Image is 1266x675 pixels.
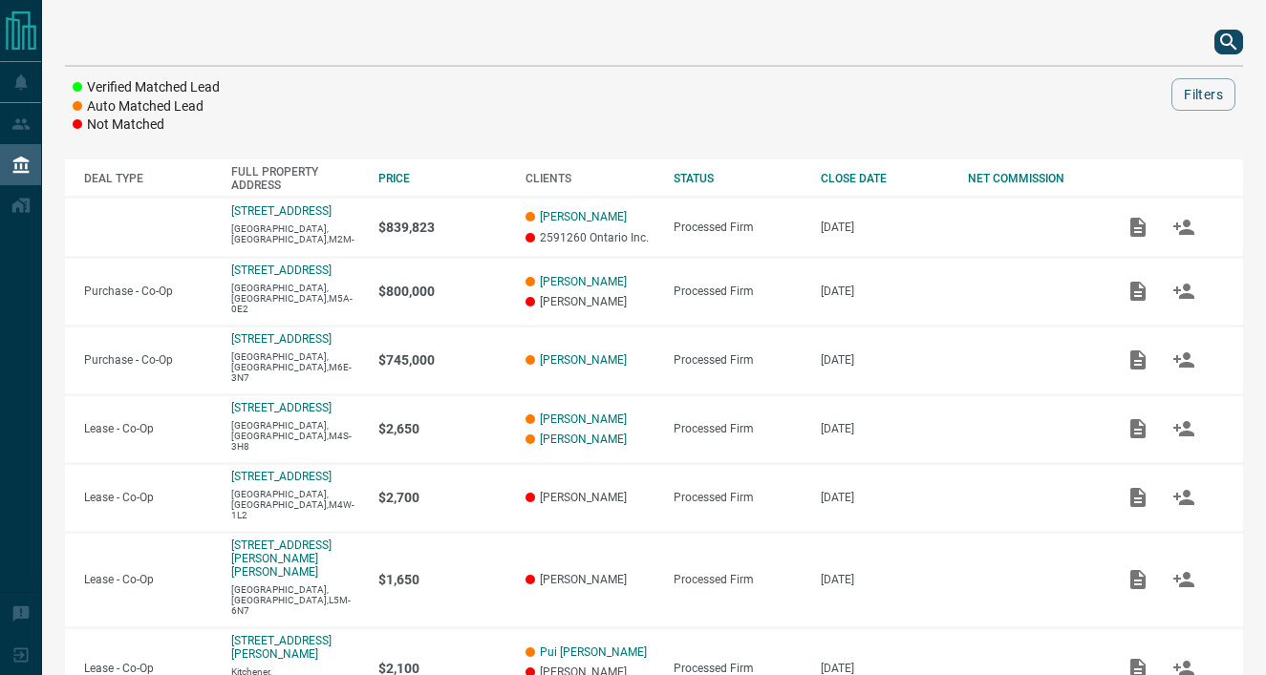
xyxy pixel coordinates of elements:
[1115,573,1161,586] span: Add / View Documents
[540,353,627,367] a: [PERSON_NAME]
[84,353,212,367] p: Purchase - Co-Op
[674,491,802,504] div: Processed Firm
[378,421,506,436] p: $2,650
[674,662,802,675] div: Processed Firm
[231,584,359,616] p: [GEOGRAPHIC_DATA],[GEOGRAPHIC_DATA],L5M-6N7
[231,332,332,346] a: [STREET_ADDRESS]
[540,645,647,659] a: Pui [PERSON_NAME]
[84,491,212,504] p: Lease - Co-Op
[540,412,627,426] a: [PERSON_NAME]
[1161,285,1207,298] span: Match Clients
[1115,353,1161,367] span: Add / View Documents
[526,172,654,185] div: CLIENTS
[231,165,359,192] div: FULL PROPERTY ADDRESS
[1115,491,1161,504] span: Add / View Documents
[84,285,212,298] p: Purchase - Co-Op
[378,284,506,299] p: $800,000
[231,223,359,244] p: [GEOGRAPHIC_DATA],[GEOGRAPHIC_DATA],M2M-
[378,172,506,185] div: PRICE
[84,422,212,435] p: Lease - Co-Op
[73,97,220,116] li: Auto Matched Lead
[1161,422,1207,435] span: Match Clients
[674,573,802,586] div: Processed Firm
[378,490,506,505] p: $2,700
[1161,491,1207,504] span: Match Clients
[821,285,949,298] p: [DATE]
[231,489,359,520] p: [GEOGRAPHIC_DATA],[GEOGRAPHIC_DATA],M4W-1L2
[1171,78,1235,111] button: Filters
[540,432,627,446] a: [PERSON_NAME]
[1161,573,1207,586] span: Match Clients
[1161,353,1207,367] span: Match Clients
[1115,285,1161,298] span: Add / View Documents
[231,538,332,579] a: [STREET_ADDRESS][PERSON_NAME][PERSON_NAME]
[231,283,359,314] p: [GEOGRAPHIC_DATA],[GEOGRAPHIC_DATA],M5A-0E2
[821,172,949,185] div: CLOSE DATE
[378,352,506,368] p: $745,000
[231,470,332,483] a: [STREET_ADDRESS]
[821,221,949,234] p: [DATE]
[540,210,627,223] a: [PERSON_NAME]
[231,420,359,452] p: [GEOGRAPHIC_DATA],[GEOGRAPHIC_DATA],M4S-3H8
[84,172,212,185] div: DEAL TYPE
[378,220,506,235] p: $839,823
[378,572,506,587] p: $1,650
[84,573,212,586] p: Lease - Co-Op
[1115,422,1161,435] span: Add / View Documents
[231,204,332,218] a: [STREET_ADDRESS]
[1115,662,1161,675] span: Add / View Documents
[968,172,1096,185] div: NET COMMISSION
[1161,220,1207,233] span: Match Clients
[674,172,802,185] div: STATUS
[821,353,949,367] p: [DATE]
[231,351,359,383] p: [GEOGRAPHIC_DATA],[GEOGRAPHIC_DATA],M6E-3N7
[821,491,949,504] p: [DATE]
[526,491,654,504] p: [PERSON_NAME]
[674,221,802,234] div: Processed Firm
[231,634,332,661] a: [STREET_ADDRESS][PERSON_NAME]
[231,264,332,277] a: [STREET_ADDRESS]
[674,422,802,435] div: Processed Firm
[526,573,654,586] p: [PERSON_NAME]
[674,285,802,298] div: Processed Firm
[231,401,332,414] a: [STREET_ADDRESS]
[674,353,802,367] div: Processed Firm
[821,422,949,435] p: [DATE]
[1161,662,1207,675] span: Match Clients
[73,78,220,97] li: Verified Matched Lead
[1115,220,1161,233] span: Add / View Documents
[526,295,654,308] p: [PERSON_NAME]
[540,275,627,288] a: [PERSON_NAME]
[73,116,220,135] li: Not Matched
[526,231,654,244] p: 2591260 Ontario Inc.
[821,573,949,586] p: [DATE]
[84,662,212,675] p: Lease - Co-Op
[821,662,949,675] p: [DATE]
[1214,30,1243,54] button: search button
